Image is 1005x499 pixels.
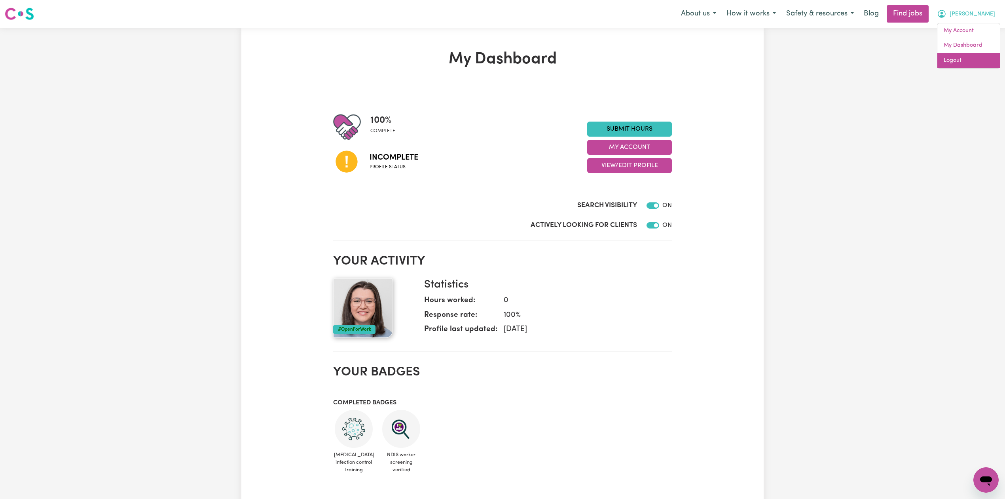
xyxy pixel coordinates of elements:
iframe: Button to launch messaging window [973,467,999,493]
h2: Your activity [333,254,672,269]
img: Your profile picture [333,278,393,338]
dd: 100 % [497,310,666,321]
div: My Account [937,23,1000,69]
button: My Account [587,140,672,155]
dd: 0 [497,295,666,307]
img: Careseekers logo [5,7,34,21]
h2: Your badges [333,365,672,380]
dt: Profile last updated: [424,324,497,339]
a: Careseekers logo [5,5,34,23]
span: Incomplete [370,152,418,164]
div: Profile completeness: 100% [370,113,402,141]
button: View/Edit Profile [587,158,672,173]
div: #OpenForWork [333,325,375,334]
a: Logout [937,53,1000,68]
button: My Account [932,6,1000,22]
img: CS Academy: COVID-19 Infection Control Training course completed [335,410,373,448]
span: [MEDICAL_DATA] infection control training [333,448,374,477]
button: How it works [721,6,781,22]
label: Actively Looking for Clients [531,220,637,230]
h3: Completed badges [333,399,672,407]
h1: My Dashboard [333,50,672,69]
dt: Response rate: [424,310,497,324]
span: ON [662,202,672,209]
span: [PERSON_NAME] [950,10,995,19]
a: My Account [937,23,1000,38]
img: NDIS Worker Screening Verified [382,410,420,448]
label: Search Visibility [577,200,637,211]
a: My Dashboard [937,38,1000,53]
a: Submit Hours [587,122,672,137]
a: Find jobs [887,5,929,23]
span: ON [662,222,672,229]
h3: Statistics [424,278,666,292]
button: Safety & resources [781,6,859,22]
span: complete [370,128,395,135]
span: 100 % [370,113,395,128]
span: Profile status [370,164,418,171]
button: About us [676,6,721,22]
dt: Hours worked: [424,295,497,310]
dd: [DATE] [497,324,666,335]
a: Blog [859,5,884,23]
span: NDIS worker screening verified [381,448,422,477]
